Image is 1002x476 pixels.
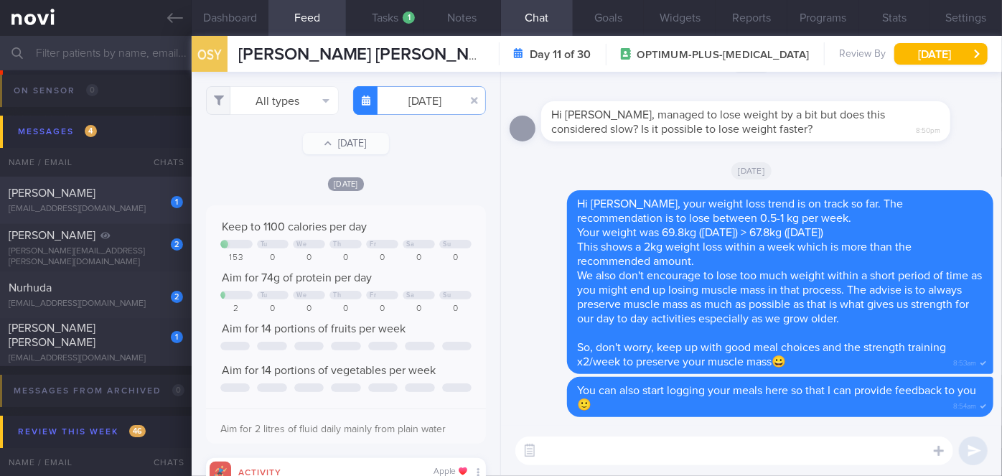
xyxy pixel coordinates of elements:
span: We also don't encourage to lose too much weight within a short period of time as you might end up... [577,270,982,325]
span: 46 [129,425,146,437]
span: [PERSON_NAME] [9,230,95,241]
span: Aim for 14 portions of vegetables per week [222,365,436,376]
span: [DATE] [731,162,772,179]
div: Fr [370,241,376,248]
span: Nurhuda [9,282,52,294]
div: 2 [220,304,253,314]
div: Chats [134,148,192,177]
span: This shows a 2kg weight loss within a week which is more than the recommended amount. [577,241,912,267]
div: Su [443,241,451,248]
div: Th [333,241,341,248]
div: 0 [257,253,289,263]
div: [PERSON_NAME][EMAIL_ADDRESS][PERSON_NAME][DOMAIN_NAME] [9,246,183,268]
div: 0 [257,304,289,314]
div: 0 [403,304,435,314]
div: 1 [403,11,415,24]
div: Th [333,291,341,299]
span: [PERSON_NAME] [9,187,95,199]
div: 2 [171,291,183,303]
div: OSY [188,27,231,83]
div: 1 [171,331,183,343]
span: Hi [PERSON_NAME], managed to lose weight by a bit but does this considered slow? Is it possible t... [551,109,885,135]
span: Your weight was 69.8kg ([DATE]) > 67.8kg ([DATE]) [577,227,823,238]
div: 1 [171,196,183,208]
div: [EMAIL_ADDRESS][DOMAIN_NAME] [9,204,183,215]
span: 0 [86,84,98,96]
span: You can also start logging your meals here so that I can provide feedback to you🙂 [577,385,976,411]
strong: Day 11 of 30 [530,47,591,62]
div: 0 [439,304,472,314]
button: [DATE] [303,133,389,154]
span: [PERSON_NAME] [PERSON_NAME] [238,46,510,63]
div: Tu [261,291,268,299]
div: [EMAIL_ADDRESS][DOMAIN_NAME] [9,299,183,309]
div: Tu [261,241,268,248]
div: 0 [329,304,362,314]
div: 0 [329,253,362,263]
div: Sa [406,241,414,248]
div: Su [443,291,451,299]
span: 8:54am [953,398,976,411]
div: Messages from Archived [10,381,188,401]
span: 0 [172,384,184,396]
span: Hi [PERSON_NAME], your weight loss trend is on track so far. The recommendation is to lose betwee... [577,198,903,224]
div: Messages [14,122,100,141]
button: [DATE] [894,43,988,65]
span: [PERSON_NAME] [PERSON_NAME] [9,322,95,348]
div: 0 [293,304,325,314]
span: [DATE] [328,177,364,191]
span: 8:50pm [916,122,940,136]
button: All types [206,86,339,115]
span: 4 [85,125,97,137]
div: 0 [403,253,435,263]
div: We [296,291,306,299]
div: We [296,241,306,248]
span: So, don't worry, keep up with good meal choices and the strength training x2/week to preserve you... [577,342,946,368]
div: Sa [406,291,414,299]
div: Fr [370,291,376,299]
span: OPTIMUM-PLUS-[MEDICAL_DATA] [637,48,810,62]
span: Review By [839,48,886,61]
div: 153 [220,253,253,263]
div: [EMAIL_ADDRESS][DOMAIN_NAME] [9,353,183,364]
div: Review this week [14,422,149,442]
div: 0 [439,253,472,263]
span: Aim for 74g of protein per day [222,272,372,284]
div: 0 [293,253,325,263]
div: 0 [366,253,398,263]
span: Aim for 2 litres of fluid daily mainly from plain water [220,424,446,434]
span: 8:53am [953,355,976,368]
div: On sensor [10,81,102,101]
span: Aim for 14 portions of fruits per week [222,323,406,335]
span: Keep to 1100 calories per day [222,221,367,233]
div: 0 [366,304,398,314]
div: 2 [171,238,183,251]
